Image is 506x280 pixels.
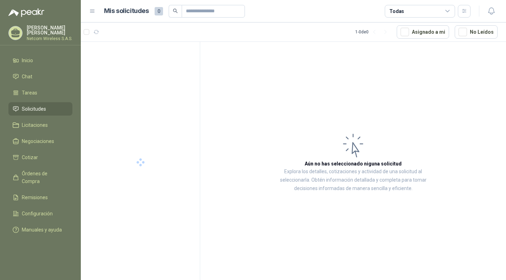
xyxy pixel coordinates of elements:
[8,207,72,220] a: Configuración
[389,7,404,15] div: Todas
[104,6,149,16] h1: Mis solicitudes
[22,210,53,217] span: Configuración
[22,57,33,64] span: Inicio
[22,137,54,145] span: Negociaciones
[355,26,391,38] div: 1 - 0 de 0
[8,167,72,188] a: Órdenes de Compra
[27,25,72,35] p: [PERSON_NAME] [PERSON_NAME]
[8,8,44,17] img: Logo peakr
[8,118,72,132] a: Licitaciones
[22,194,48,201] span: Remisiones
[22,89,37,97] span: Tareas
[22,170,66,185] span: Órdenes de Compra
[8,151,72,164] a: Cotizar
[22,73,32,80] span: Chat
[27,37,72,41] p: Netcom Wireless S.A.S.
[305,160,402,168] h3: Aún no has seleccionado niguna solicitud
[8,70,72,83] a: Chat
[22,226,62,234] span: Manuales y ayuda
[8,102,72,116] a: Solicitudes
[8,223,72,236] a: Manuales y ayuda
[22,154,38,161] span: Cotizar
[8,191,72,204] a: Remisiones
[173,8,178,13] span: search
[271,168,436,193] p: Explora los detalles, cotizaciones y actividad de una solicitud al seleccionarla. Obtén informaci...
[397,25,449,39] button: Asignado a mi
[8,135,72,148] a: Negociaciones
[455,25,498,39] button: No Leídos
[22,105,46,113] span: Solicitudes
[8,86,72,99] a: Tareas
[22,121,48,129] span: Licitaciones
[8,54,72,67] a: Inicio
[155,7,163,15] span: 0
